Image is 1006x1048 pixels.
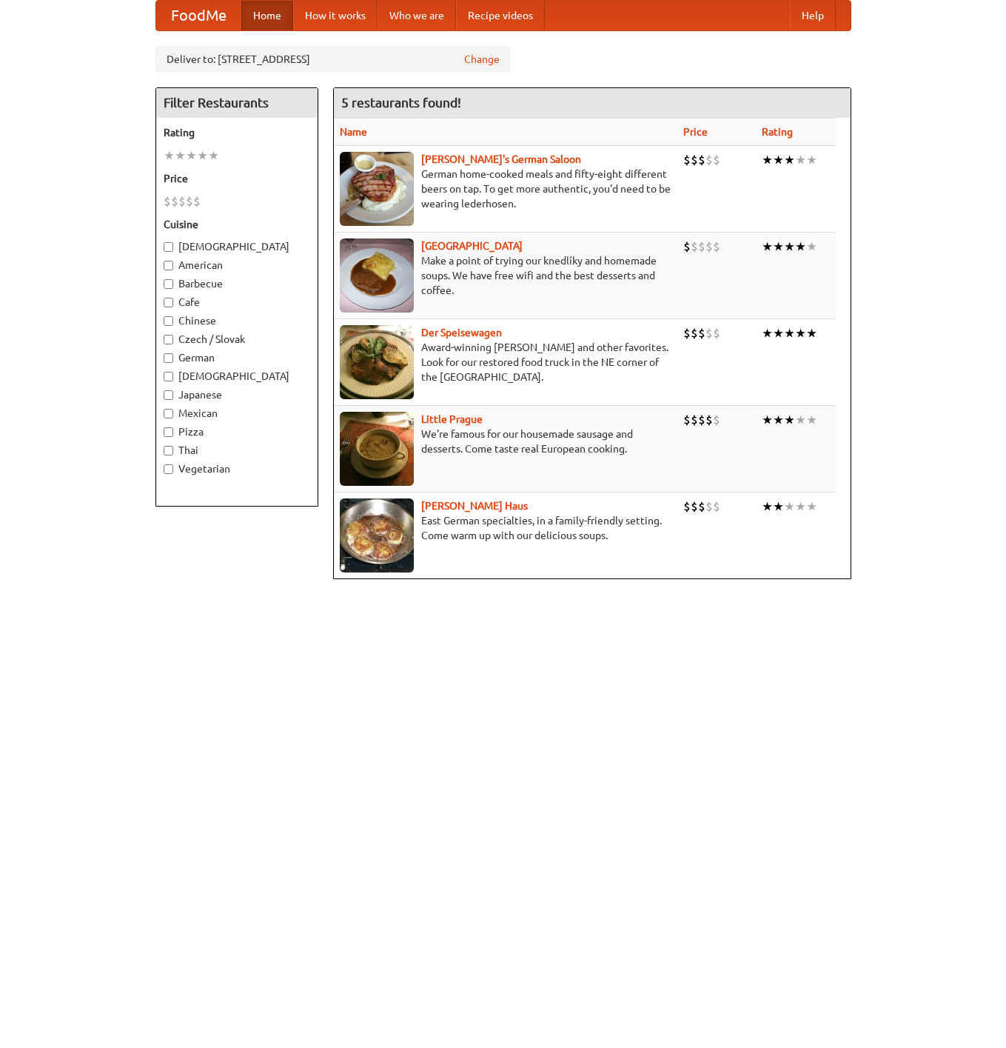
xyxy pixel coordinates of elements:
[164,335,173,344] input: Czech / Slovak
[164,461,310,476] label: Vegetarian
[773,152,784,168] li: ★
[340,325,414,399] img: speisewagen.jpg
[773,498,784,515] li: ★
[164,217,310,232] h5: Cuisine
[705,152,713,168] li: $
[762,325,773,341] li: ★
[164,409,173,418] input: Mexican
[784,498,795,515] li: ★
[340,253,671,298] p: Make a point of trying our knedlíky and homemade soups. We have free wifi and the best desserts a...
[421,500,528,512] b: [PERSON_NAME] Haus
[790,1,836,30] a: Help
[691,412,698,428] li: $
[784,152,795,168] li: ★
[421,240,523,252] a: [GEOGRAPHIC_DATA]
[164,406,310,421] label: Mexican
[683,412,691,428] li: $
[713,152,720,168] li: $
[784,238,795,255] li: ★
[164,298,173,307] input: Cafe
[795,152,806,168] li: ★
[164,125,310,140] h5: Rating
[197,147,208,164] li: ★
[340,412,414,486] img: littleprague.jpg
[683,498,691,515] li: $
[164,261,173,270] input: American
[691,152,698,168] li: $
[784,412,795,428] li: ★
[186,147,197,164] li: ★
[293,1,378,30] a: How it works
[193,193,201,210] li: $
[164,353,173,363] input: German
[806,238,817,255] li: ★
[164,276,310,291] label: Barbecue
[164,332,310,347] label: Czech / Slovak
[698,152,705,168] li: $
[164,279,173,289] input: Barbecue
[178,193,186,210] li: $
[164,239,310,254] label: [DEMOGRAPHIC_DATA]
[806,498,817,515] li: ★
[773,238,784,255] li: ★
[683,238,691,255] li: $
[683,126,708,138] a: Price
[713,325,720,341] li: $
[784,325,795,341] li: ★
[795,412,806,428] li: ★
[164,295,310,310] label: Cafe
[421,413,483,425] a: Little Prague
[164,316,173,326] input: Chinese
[456,1,545,30] a: Recipe videos
[186,193,193,210] li: $
[806,412,817,428] li: ★
[208,147,219,164] li: ★
[691,238,698,255] li: $
[155,46,511,73] div: Deliver to: [STREET_ADDRESS]
[795,498,806,515] li: ★
[164,258,310,273] label: American
[421,153,581,165] a: [PERSON_NAME]'s German Saloon
[806,325,817,341] li: ★
[164,443,310,458] label: Thai
[340,167,671,211] p: German home-cooked meals and fifty-eight different beers on tap. To get more authentic, you'd nee...
[698,238,705,255] li: $
[705,325,713,341] li: $
[164,387,310,402] label: Japanese
[164,193,171,210] li: $
[340,238,414,313] img: czechpoint.jpg
[340,498,414,573] img: kohlhaus.jpg
[795,325,806,341] li: ★
[762,498,773,515] li: ★
[713,498,720,515] li: $
[683,152,691,168] li: $
[340,340,671,384] p: Award-winning [PERSON_NAME] and other favorites. Look for our restored food truck in the NE corne...
[795,238,806,255] li: ★
[164,313,310,328] label: Chinese
[713,238,720,255] li: $
[806,152,817,168] li: ★
[705,238,713,255] li: $
[698,498,705,515] li: $
[773,412,784,428] li: ★
[164,427,173,437] input: Pizza
[705,412,713,428] li: $
[164,242,173,252] input: [DEMOGRAPHIC_DATA]
[340,126,367,138] a: Name
[164,464,173,474] input: Vegetarian
[762,126,793,138] a: Rating
[171,193,178,210] li: $
[713,412,720,428] li: $
[175,147,186,164] li: ★
[421,327,502,338] a: Der Speisewagen
[683,325,691,341] li: $
[164,147,175,164] li: ★
[691,325,698,341] li: $
[762,238,773,255] li: ★
[164,372,173,381] input: [DEMOGRAPHIC_DATA]
[762,152,773,168] li: ★
[341,96,461,110] ng-pluralize: 5 restaurants found!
